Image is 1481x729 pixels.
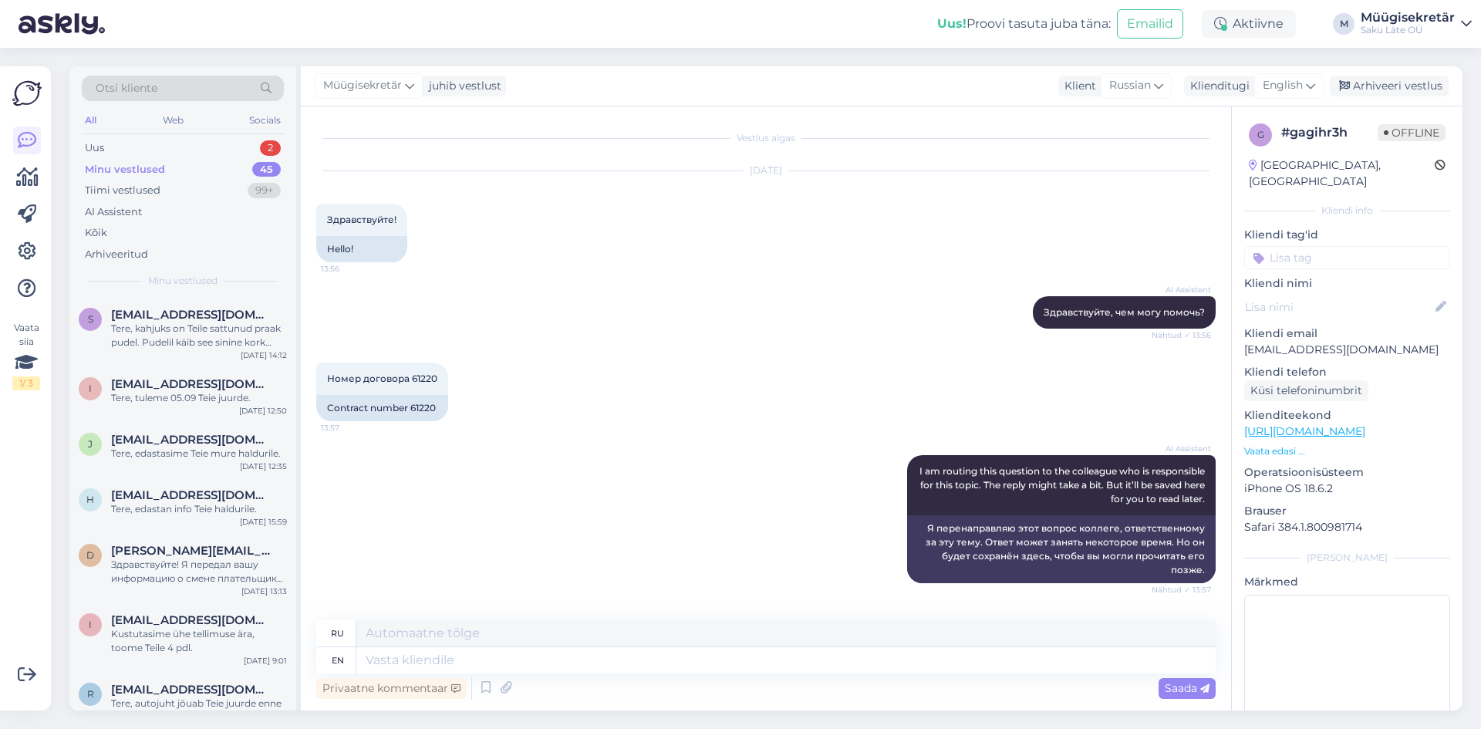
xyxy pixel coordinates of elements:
[111,391,287,405] div: Tere, tuleme 05.09 Teie juurde.
[1244,551,1450,565] div: [PERSON_NAME]
[1244,246,1450,269] input: Lisa tag
[1244,444,1450,458] p: Vaata edasi ...
[241,349,287,361] div: [DATE] 14:12
[1244,204,1450,218] div: Kliendi info
[1244,519,1450,535] p: Safari 384.1.800981714
[1058,78,1096,94] div: Klient
[1244,503,1450,519] p: Brauser
[1361,24,1455,36] div: Saku Läte OÜ
[111,308,272,322] span: sanja0383@mail.ru
[252,162,281,177] div: 45
[1152,329,1211,341] span: Nähtud ✓ 13:56
[12,321,40,390] div: Vaata siia
[85,140,104,156] div: Uus
[321,263,379,275] span: 13:56
[1244,326,1450,342] p: Kliendi email
[246,110,284,130] div: Socials
[1257,129,1264,140] span: g
[111,558,287,586] div: Здравствуйте! Я передал вашу информацию о смене плательщика по договору № 36758 соответствующему ...
[1330,76,1449,96] div: Arhiveeri vestlus
[244,655,287,667] div: [DATE] 9:01
[111,613,272,627] span: info@itk.ee
[239,405,287,417] div: [DATE] 12:50
[85,225,107,241] div: Kõik
[1109,77,1151,94] span: Russian
[1244,424,1365,438] a: [URL][DOMAIN_NAME]
[321,422,379,434] span: 13:57
[1244,227,1450,243] p: Kliendi tag'id
[316,236,407,262] div: Hello!
[316,164,1216,177] div: [DATE]
[1153,443,1211,454] span: AI Assistent
[1244,464,1450,481] p: Operatsioonisüsteem
[1153,284,1211,295] span: AI Assistent
[937,15,1111,33] div: Proovi tasuta juba täna:
[1244,407,1450,424] p: Klienditeekond
[1361,12,1472,36] a: MüügisekretärSaku Läte OÜ
[89,383,92,394] span: i
[85,183,160,198] div: Tiimi vestlused
[1281,123,1378,142] div: # gagihr3h
[111,447,287,461] div: Tere, edastasime Teie mure haldurile.
[111,544,272,558] span: dmitri@fra-ber.ee
[86,549,94,561] span: d
[82,110,100,130] div: All
[111,322,287,349] div: Tere, kahjuks on Teile sattunud praak pudel. Pudelil käib see sinine kork pealt ära, saate vee vä...
[1044,306,1205,318] span: Здравствуйте, чем могу помочь?
[937,16,967,31] b: Uus!
[327,373,437,384] span: Номер договора 61220
[1244,481,1450,497] p: iPhone OS 18.6.2
[87,688,94,700] span: r
[919,465,1207,505] span: I am routing this question to the colleague who is responsible for this topic. The reply might ta...
[331,620,344,646] div: ru
[260,140,281,156] div: 2
[111,502,287,516] div: Tere, edastan info Teie haldurile.
[1263,77,1303,94] span: English
[1244,364,1450,380] p: Kliendi telefon
[12,376,40,390] div: 1 / 3
[1378,124,1446,141] span: Offline
[88,313,93,325] span: s
[1202,10,1296,38] div: Aktiivne
[1361,12,1455,24] div: Müügisekretär
[423,78,501,94] div: juhib vestlust
[1244,574,1450,590] p: Märkmed
[240,516,287,528] div: [DATE] 15:59
[1244,275,1450,292] p: Kliendi nimi
[111,488,272,502] span: heli.siimson@sca.com
[907,515,1216,583] div: Я перенаправляю этот вопрос коллеге, ответственному за эту тему. Ответ может занять некоторое вре...
[1244,380,1368,401] div: Küsi telefoninumbrit
[240,461,287,472] div: [DATE] 12:35
[1152,584,1211,596] span: Nähtud ✓ 13:57
[316,395,448,421] div: Contract number 61220
[86,494,94,505] span: h
[111,627,287,655] div: Kustutasime ühe tellimuse ära, toome Teile 4 pdl.
[1244,342,1450,358] p: [EMAIL_ADDRESS][DOMAIN_NAME]
[316,131,1216,145] div: Vestlus algas
[327,214,396,225] span: Здравствуйте!
[111,697,287,724] div: Tere, autojuht jõuab Teie juurde enne lõunat.
[316,678,467,699] div: Privaatne kommentaar
[1117,9,1183,39] button: Emailid
[160,110,187,130] div: Web
[111,683,272,697] span: raido@lakrito.ee
[323,77,402,94] span: Müügisekretär
[85,204,142,220] div: AI Assistent
[148,274,218,288] span: Minu vestlused
[1165,681,1209,695] span: Saada
[241,586,287,597] div: [DATE] 13:13
[111,377,272,391] span: ivari.ilusk@tariston.ee
[88,438,93,450] span: j
[332,647,344,673] div: en
[248,183,281,198] div: 99+
[1333,13,1354,35] div: M
[89,619,92,630] span: i
[1184,78,1250,94] div: Klienditugi
[85,162,165,177] div: Minu vestlused
[12,79,42,108] img: Askly Logo
[1249,157,1435,190] div: [GEOGRAPHIC_DATA], [GEOGRAPHIC_DATA]
[85,247,148,262] div: Arhiveeritud
[96,80,157,96] span: Otsi kliente
[111,433,272,447] span: juuksur@bk.ru
[1245,299,1432,316] input: Lisa nimi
